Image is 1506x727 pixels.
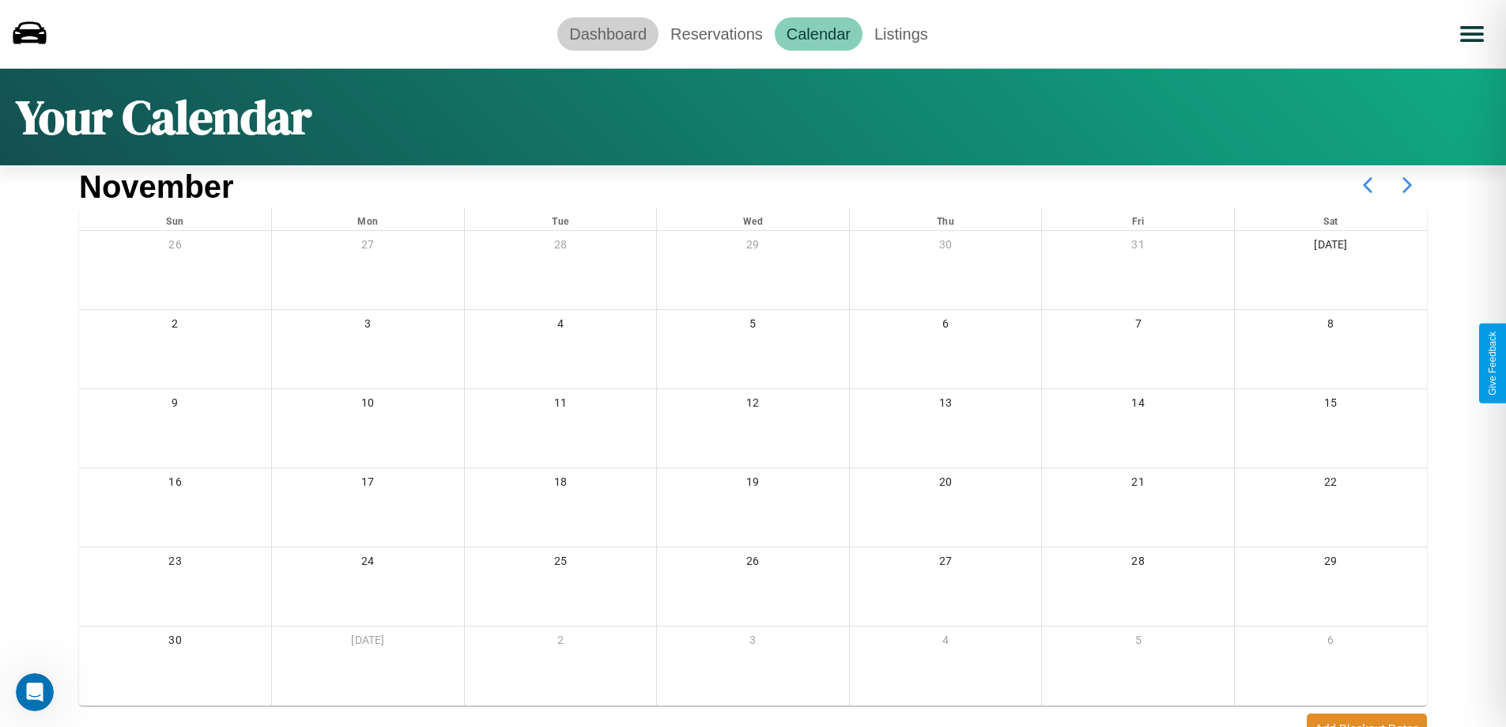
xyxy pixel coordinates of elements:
div: Sun [79,208,271,230]
div: 27 [850,547,1042,580]
div: 30 [850,231,1042,263]
div: 6 [850,310,1042,343]
div: 4 [850,627,1042,659]
button: Open menu [1450,12,1494,56]
div: 2 [79,310,271,343]
div: 5 [1042,627,1234,659]
div: Thu [850,208,1042,230]
div: [DATE] [272,627,464,659]
div: 24 [272,547,464,580]
div: 4 [465,310,657,343]
div: 12 [657,389,849,422]
div: 25 [465,547,657,580]
div: 16 [79,468,271,501]
div: 6 [1235,627,1427,659]
div: 19 [657,468,849,501]
div: 13 [850,389,1042,422]
div: 7 [1042,310,1234,343]
h2: November [79,169,234,205]
div: Give Feedback [1487,331,1498,396]
div: 28 [465,231,657,263]
a: Listings [862,17,940,51]
div: Wed [657,208,849,230]
div: 11 [465,389,657,422]
div: 20 [850,468,1042,501]
div: 18 [465,468,657,501]
div: Tue [465,208,657,230]
div: 31 [1042,231,1234,263]
div: 21 [1042,468,1234,501]
div: 29 [1235,547,1427,580]
div: 17 [272,468,464,501]
div: Fri [1042,208,1234,230]
iframe: Intercom live chat [16,673,54,711]
div: 3 [272,310,464,343]
div: 26 [657,547,849,580]
div: 10 [272,389,464,422]
div: Sat [1235,208,1427,230]
h1: Your Calendar [16,85,311,150]
div: 3 [657,627,849,659]
a: Reservations [659,17,775,51]
div: 9 [79,389,271,422]
div: Mon [272,208,464,230]
div: 2 [465,627,657,659]
div: 15 [1235,389,1427,422]
div: 14 [1042,389,1234,422]
a: Calendar [775,17,862,51]
div: 22 [1235,468,1427,501]
div: 8 [1235,310,1427,343]
div: 23 [79,547,271,580]
div: 28 [1042,547,1234,580]
div: [DATE] [1235,231,1427,263]
div: 30 [79,627,271,659]
div: 5 [657,310,849,343]
div: 26 [79,231,271,263]
a: Dashboard [557,17,659,51]
div: 27 [272,231,464,263]
div: 29 [657,231,849,263]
